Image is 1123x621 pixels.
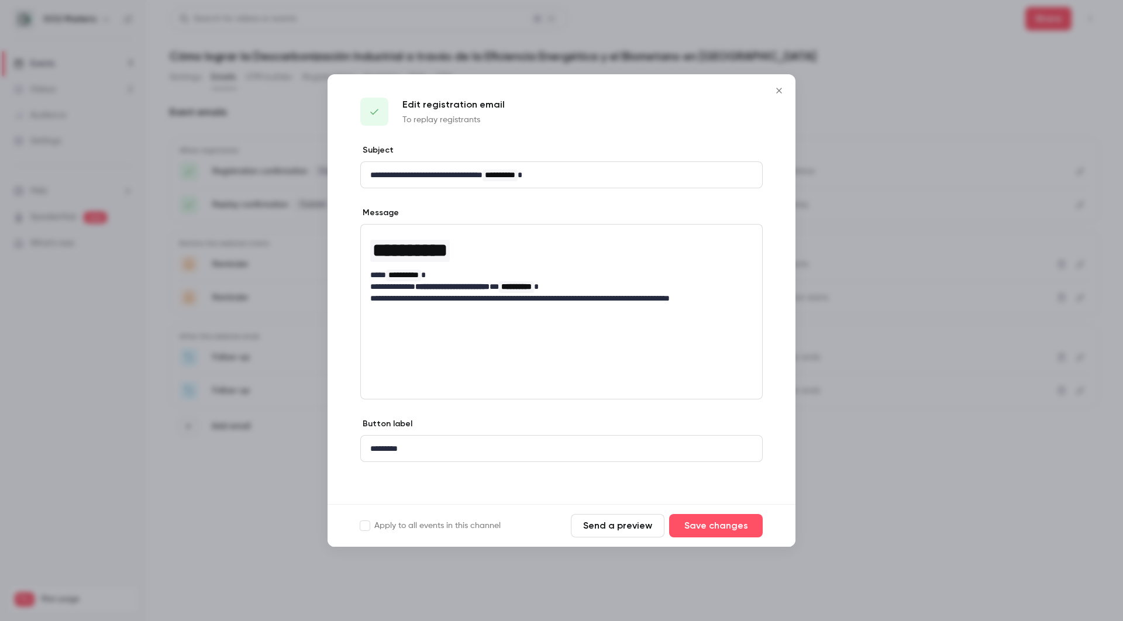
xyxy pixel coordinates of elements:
label: Subject [360,144,394,156]
div: editor [361,225,762,323]
label: Apply to all events in this channel [360,520,501,532]
div: editor [361,436,762,461]
div: editor [361,162,762,188]
button: Save changes [669,514,763,537]
button: Close [767,79,791,102]
label: Message [360,207,399,219]
label: Button label [360,418,412,430]
p: Edit registration email [402,98,505,112]
button: Send a preview [571,514,664,537]
p: To replay registrants [402,114,505,126]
